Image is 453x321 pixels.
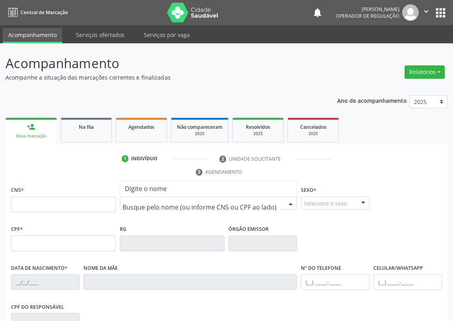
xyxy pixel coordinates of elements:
[11,262,67,275] label: Data de nascimento
[422,7,431,16] i: 
[293,131,333,137] div: 2025
[405,65,445,79] button: Relatórios
[11,223,23,236] label: CPF
[123,199,281,215] input: Busque pelo nome (ou informe CNS ou CPF ao lado)
[3,28,62,43] a: Acompanhamento
[373,262,423,275] label: Celular/WhatsApp
[301,274,369,290] input: (__) _____-_____
[312,7,323,18] button: notifications
[6,73,315,82] p: Acompanhe a situação das marcações correntes e finalizadas
[6,6,68,19] a: Central de Marcação
[177,131,223,137] div: 2025
[11,274,80,290] input: __/__/____
[337,95,407,105] p: Ano de acompanhamento
[11,133,51,139] div: Nova marcação
[131,155,158,162] div: Indivíduo
[434,6,447,20] button: apps
[246,124,270,130] span: Resolvidos
[228,223,269,236] label: Órgão emissor
[304,199,347,208] span: Selecione o sexo
[79,124,94,130] span: Na fila
[11,184,24,197] label: CNS
[128,124,154,130] span: Agendados
[122,155,129,162] div: 1
[373,274,442,290] input: (__) _____-_____
[402,4,419,21] img: img
[336,13,399,19] span: Operador de regulação
[301,184,316,197] label: Sexo
[71,28,130,42] a: Serviços ofertados
[11,301,64,313] label: CPF do responsável
[120,223,126,236] label: RG
[300,124,327,130] span: Cancelados
[238,131,278,137] div: 2025
[177,124,223,130] span: Não compareceram
[84,262,118,275] label: Nome da mãe
[27,122,35,131] div: person_add
[138,28,195,42] a: Serviços por vaga
[301,262,341,275] label: Nº do Telefone
[336,6,399,13] div: [PERSON_NAME]
[20,9,68,16] span: Central de Marcação
[6,54,315,73] p: Acompanhamento
[125,184,167,193] span: Digite o nome
[419,4,434,21] button: 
